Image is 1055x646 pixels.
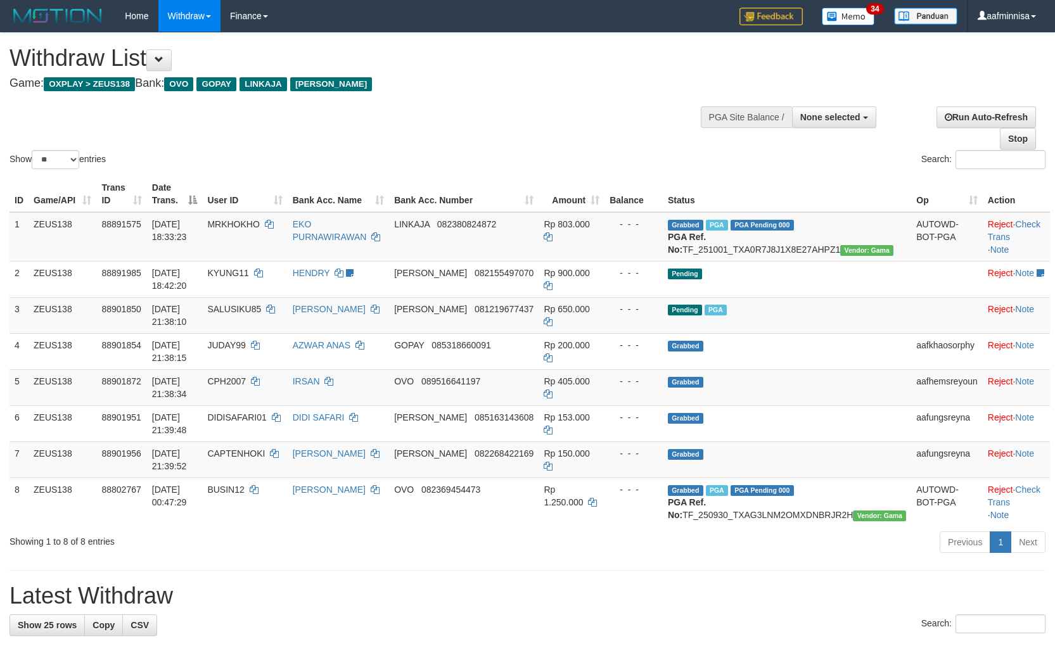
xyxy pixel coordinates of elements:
span: SALUSIKU85 [207,304,261,314]
td: 6 [10,405,29,441]
td: ZEUS138 [29,478,96,526]
span: [PERSON_NAME] [394,268,467,278]
span: OVO [394,484,414,495]
input: Search: [956,150,1045,169]
span: 34 [866,3,883,15]
a: [PERSON_NAME] [293,484,366,495]
a: Reject [988,340,1013,350]
a: Check Trans [988,484,1040,507]
span: [DATE] 21:38:34 [152,376,187,399]
a: Reject [988,412,1013,422]
span: PGA Pending [731,485,794,496]
div: - - - [610,339,658,351]
span: Copy 082380824872 to clipboard [437,219,496,229]
span: Marked by aafchomsokheang [705,305,727,315]
a: 1 [990,531,1011,553]
a: Note [1015,340,1034,350]
th: Trans ID: activate to sort column ascending [96,176,146,212]
a: DIDI SAFARI [293,412,345,422]
button: None selected [792,106,876,128]
a: Check Trans [988,219,1040,242]
th: ID [10,176,29,212]
span: Rp 900.000 [544,268,589,278]
div: - - - [610,411,658,424]
a: Note [1015,448,1034,459]
span: Copy 089516641197 to clipboard [421,376,480,386]
span: Vendor URL: https://trx31.1velocity.biz [840,245,893,256]
a: Reject [988,219,1013,229]
span: Marked by aafsreyleap [706,485,728,496]
span: [PERSON_NAME] [290,77,372,91]
a: Reject [988,448,1013,459]
h1: Latest Withdraw [10,583,1045,609]
th: Amount: activate to sort column ascending [539,176,604,212]
div: Showing 1 to 8 of 8 entries [10,530,430,548]
span: Vendor URL: https://trx31.1velocity.biz [853,510,906,521]
span: 88802767 [101,484,141,495]
div: - - - [610,303,658,315]
span: Grabbed [668,377,703,388]
input: Search: [956,614,1045,633]
a: [PERSON_NAME] [293,304,366,314]
a: Reject [988,484,1013,495]
span: 88901854 [101,340,141,350]
span: Rp 1.250.000 [544,484,583,507]
span: [PERSON_NAME] [394,412,467,422]
td: 1 [10,212,29,262]
label: Search: [921,614,1045,633]
td: 3 [10,297,29,333]
span: [DATE] 18:33:23 [152,219,187,242]
th: Bank Acc. Number: activate to sort column ascending [389,176,539,212]
span: LINKAJA [394,219,430,229]
span: [PERSON_NAME] [394,448,467,459]
span: Copy 081219677437 to clipboard [475,304,534,314]
td: ZEUS138 [29,405,96,441]
span: GOPAY [394,340,424,350]
th: Game/API: activate to sort column ascending [29,176,96,212]
td: 7 [10,441,29,478]
span: Copy 082268422169 to clipboard [475,448,534,459]
th: Action [983,176,1050,212]
td: · · [983,212,1050,262]
td: · [983,297,1050,333]
span: None selected [800,112,860,122]
span: [DATE] 21:38:15 [152,340,187,363]
span: Copy 082155497070 to clipboard [475,268,534,278]
td: · [983,441,1050,478]
span: Grabbed [668,341,703,351]
label: Search: [921,150,1045,169]
div: - - - [610,375,658,388]
span: JUDAY99 [207,340,245,350]
span: LINKAJA [240,77,287,91]
span: Rp 405.000 [544,376,589,386]
span: [PERSON_NAME] [394,304,467,314]
b: PGA Ref. No: [668,232,706,255]
span: BUSIN12 [207,484,244,495]
th: User ID: activate to sort column ascending [202,176,287,212]
td: · [983,369,1050,405]
span: GOPAY [196,77,236,91]
span: Grabbed [668,220,703,231]
a: Note [990,244,1009,255]
h1: Withdraw List [10,46,691,71]
a: Reject [988,304,1013,314]
td: TF_250930_TXAG3LNM2OMXDNBRJR2H [663,478,911,526]
span: Pending [668,305,702,315]
span: OVO [164,77,193,91]
span: Show 25 rows [18,620,77,630]
span: [DATE] 21:39:52 [152,448,187,471]
a: Note [990,510,1009,520]
th: Op: activate to sort column ascending [911,176,983,212]
img: MOTION_logo.png [10,6,106,25]
span: MRKHOKHO [207,219,259,229]
span: KYUNG11 [207,268,248,278]
span: 88891575 [101,219,141,229]
div: - - - [610,267,658,279]
img: Button%20Memo.svg [822,8,875,25]
span: Copy 085318660091 to clipboard [432,340,490,350]
td: ZEUS138 [29,441,96,478]
div: - - - [610,483,658,496]
a: Stop [1000,128,1036,149]
td: ZEUS138 [29,333,96,369]
a: Note [1015,304,1034,314]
